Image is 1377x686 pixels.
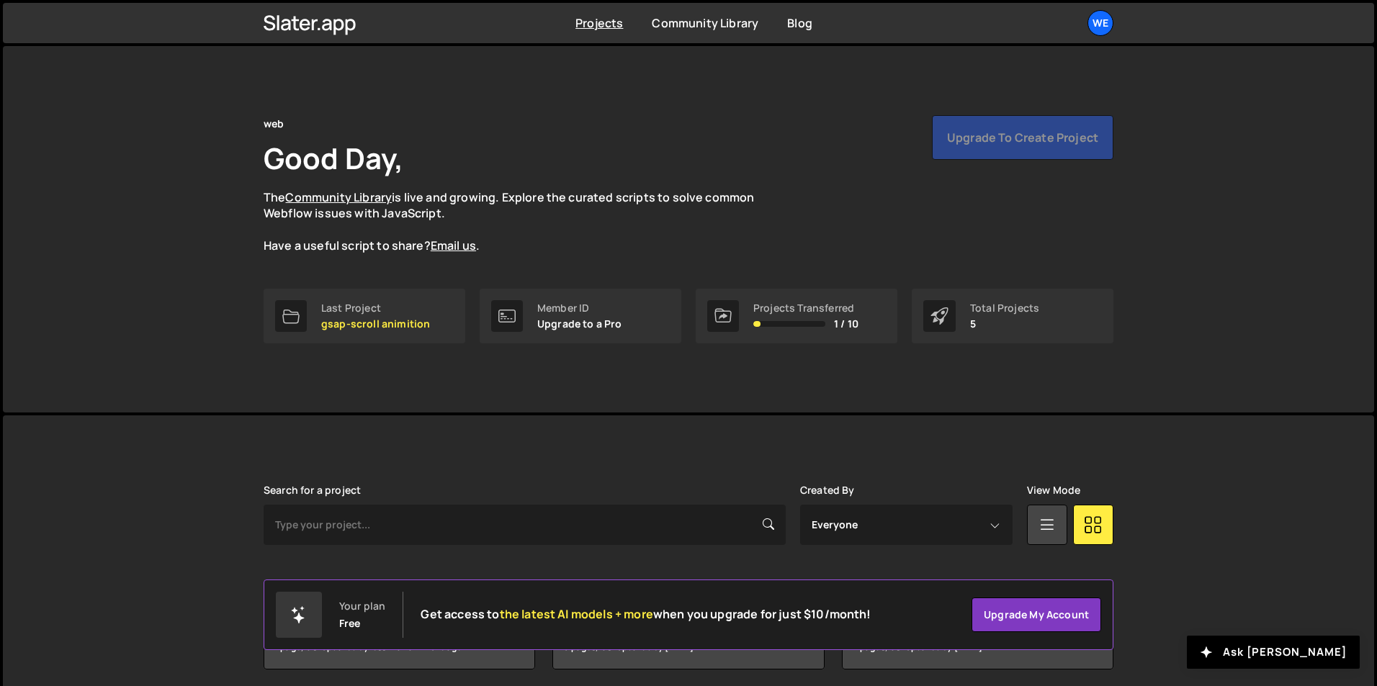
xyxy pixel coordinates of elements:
a: Upgrade my account [972,597,1101,632]
div: web [264,115,284,132]
a: Community Library [652,15,758,31]
a: Projects [575,15,623,31]
p: Upgrade to a Pro [537,318,622,330]
button: Ask [PERSON_NAME] [1187,636,1360,669]
label: View Mode [1027,484,1080,496]
span: the latest AI models + more [500,606,653,622]
label: Created By [800,484,855,496]
p: gsap-scroll animition [321,318,430,330]
a: we [1087,10,1113,36]
div: Total Projects [970,302,1039,314]
div: Your plan [339,600,385,612]
a: Community Library [285,189,392,205]
p: 5 [970,318,1039,330]
div: Last Project [321,302,430,314]
a: Email us [431,238,476,253]
a: Last Project gsap-scroll animition [264,289,465,343]
h1: Good Day, [264,138,403,178]
div: Projects Transferred [753,302,858,314]
h2: Get access to when you upgrade for just $10/month! [421,608,871,621]
p: The is live and growing. Explore the curated scripts to solve common Webflow issues with JavaScri... [264,189,782,254]
a: Blog [787,15,812,31]
label: Search for a project [264,484,361,496]
div: Member ID [537,302,622,314]
div: Free [339,618,361,629]
input: Type your project... [264,505,786,545]
span: 1 / 10 [834,318,858,330]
